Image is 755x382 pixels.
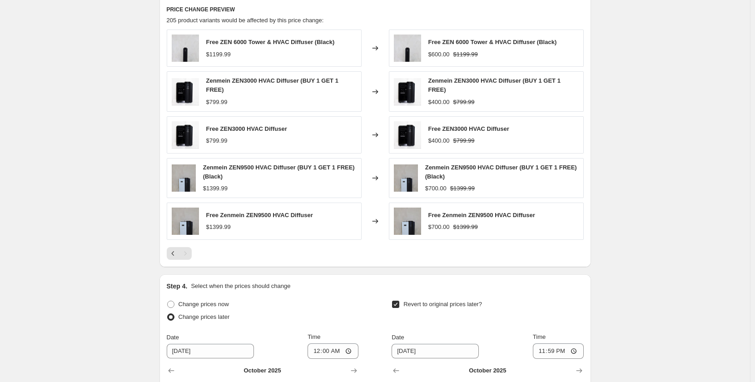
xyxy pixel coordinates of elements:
[206,98,228,107] div: $799.99
[403,301,482,308] span: Revert to original prices later?
[206,39,335,45] span: Free ZEN 6000 Tower & HVAC Diffuser (Black)
[425,164,577,180] span: Zenmein ZEN9500 HVAC Diffuser (BUY 1 GET 1 FREE) (Black)
[453,136,475,145] strike: $799.99
[206,77,338,93] span: Zenmein ZEN3000 HVAC Diffuser (BUY 1 GET 1 FREE)
[165,364,178,377] button: Show previous month, September 2025
[167,344,254,358] input: 10/14/2025
[394,164,418,192] img: IMG_5897_80x.jpg
[453,98,475,107] strike: $799.99
[425,184,447,193] div: $700.00
[428,50,450,59] div: $600.00
[167,334,179,341] span: Date
[394,208,421,235] img: IMG_5897_80x.jpg
[206,125,287,132] span: Free ZEN3000 HVAC Diffuser
[167,17,324,24] span: 205 product variants would be affected by this price change:
[203,184,228,193] div: $1399.99
[453,223,478,232] strike: $1399.99
[392,344,479,358] input: 10/14/2025
[392,334,404,341] span: Date
[172,208,199,235] img: IMG_5897_80x.jpg
[179,301,229,308] span: Change prices now
[394,121,421,149] img: IMG_5843_80x.jpg
[533,333,546,340] span: Time
[167,247,192,260] nav: Pagination
[206,50,231,59] div: $1199.99
[428,212,535,218] span: Free Zenmein ZEN9500 HVAC Diffuser
[167,247,179,260] button: Previous
[167,282,188,291] h2: Step 4.
[172,78,199,105] img: IMG_5843_80x.jpg
[390,364,402,377] button: Show previous month, September 2025
[428,77,561,93] span: Zenmein ZEN3000 HVAC Diffuser (BUY 1 GET 1 FREE)
[308,333,320,340] span: Time
[167,6,584,13] h6: PRICE CHANGE PREVIEW
[450,184,475,193] strike: $1399.99
[348,364,360,377] button: Show next month, November 2025
[172,121,199,149] img: IMG_5843_80x.jpg
[428,136,450,145] div: $400.00
[428,223,450,232] div: $700.00
[172,35,199,62] img: IMG_5816_80x.jpg
[191,282,290,291] p: Select when the prices should change
[394,78,421,105] img: IMG_5843_80x.jpg
[533,343,584,359] input: 12:00
[203,164,355,180] span: Zenmein ZEN9500 HVAC Diffuser (BUY 1 GET 1 FREE) (Black)
[172,164,196,192] img: IMG_5897_80x.jpg
[453,50,478,59] strike: $1199.99
[573,364,586,377] button: Show next month, November 2025
[428,98,450,107] div: $400.00
[428,125,509,132] span: Free ZEN3000 HVAC Diffuser
[394,35,421,62] img: IMG_5816_80x.jpg
[206,223,231,232] div: $1399.99
[206,212,313,218] span: Free Zenmein ZEN9500 HVAC Diffuser
[179,313,230,320] span: Change prices later
[206,136,228,145] div: $799.99
[428,39,557,45] span: Free ZEN 6000 Tower & HVAC Diffuser (Black)
[308,343,358,359] input: 12:00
